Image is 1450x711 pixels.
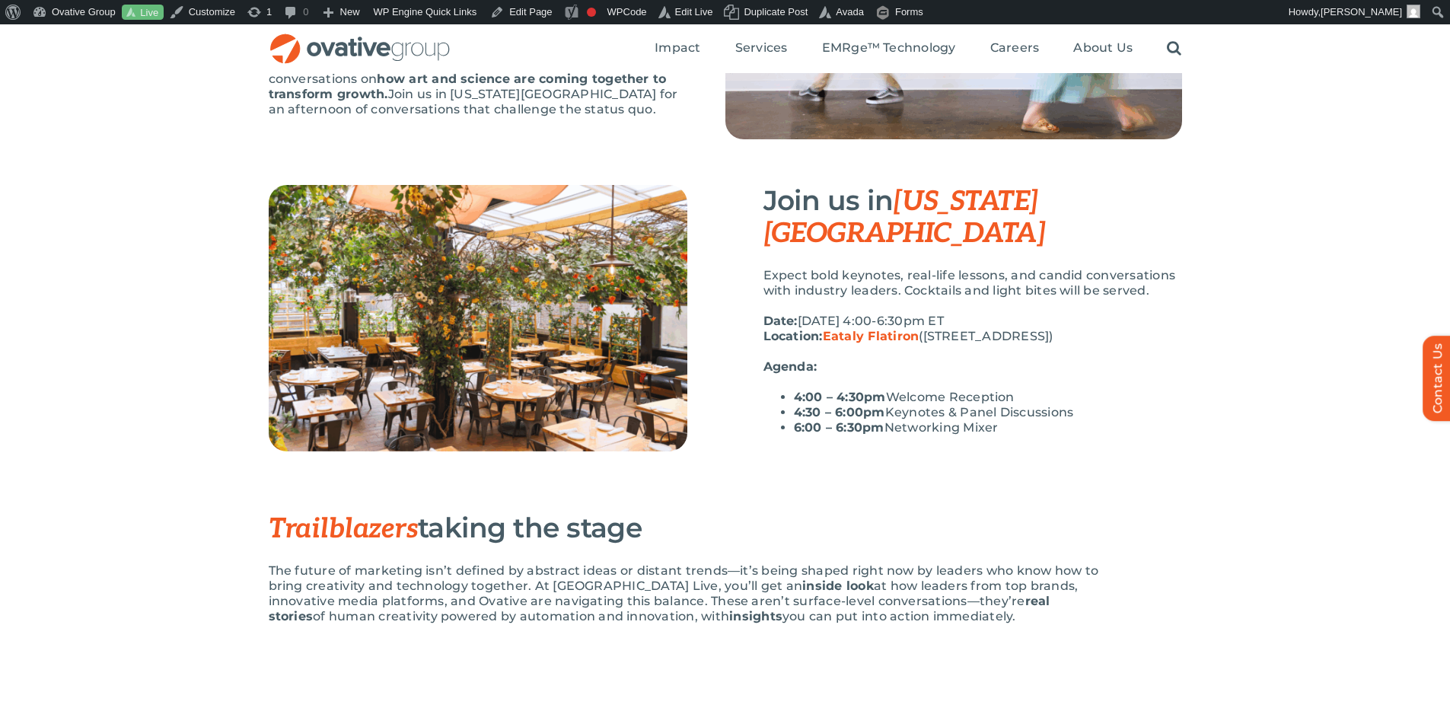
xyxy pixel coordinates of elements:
[269,594,1050,623] strong: real stories
[735,40,788,56] span: Services
[794,405,1182,420] li: Keynotes & Panel Discussions
[763,329,919,343] strong: Location:
[794,390,886,404] strong: 4:00 – 4:30pm
[587,8,596,17] div: Focus keyphrase not set
[1073,40,1133,57] a: About Us
[794,390,1182,405] li: Welcome Reception
[794,420,884,435] strong: 6:00 – 6:30pm
[269,32,451,46] a: OG_Full_horizontal_RGB
[269,185,687,451] img: Eataly
[269,563,1106,624] p: The future of marketing isn’t defined by abstract ideas or distant trends—it’s being shaped right...
[823,329,919,343] a: Eataly Flatiron
[122,5,164,21] a: Live
[269,72,667,101] strong: how art and science are coming together to transform growth.
[763,359,817,374] strong: Agenda:
[269,512,419,546] span: Trailblazers
[763,314,798,328] strong: Date:
[990,40,1040,57] a: Careers
[655,24,1181,73] nav: Menu
[655,40,700,56] span: Impact
[729,609,782,623] strong: insights
[794,420,1182,435] li: Networking Mixer
[763,268,1182,298] p: Expect bold keynotes, real-life lessons, and candid conversations with industry leaders. Cocktail...
[1167,40,1181,57] a: Search
[735,40,788,57] a: Services
[763,185,1182,249] h3: Join us in
[763,314,1182,344] p: [DATE] 4:00-6:30pm ET ([STREET_ADDRESS])
[794,405,885,419] strong: 4:30 – 6:00pm
[763,185,1046,250] span: [US_STATE][GEOGRAPHIC_DATA]
[1073,40,1133,56] span: About Us
[822,40,956,56] span: EMRge™ Technology
[269,512,1106,544] h3: taking the stage
[802,579,874,593] strong: inside look
[655,40,700,57] a: Impact
[269,41,687,117] p: Trailblazers Live will bring together a select group of brand leaders, platform partners, and med...
[822,40,956,57] a: EMRge™ Technology
[990,40,1040,56] span: Careers
[1321,6,1402,18] span: [PERSON_NAME]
